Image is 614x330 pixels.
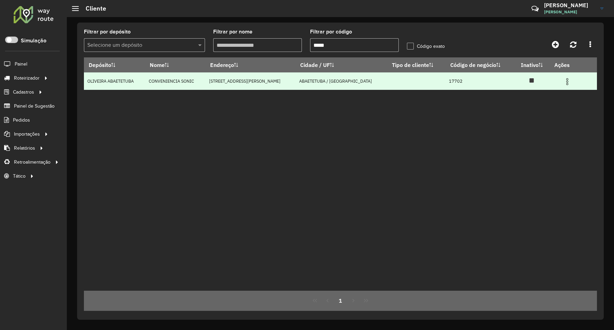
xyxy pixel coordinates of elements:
[84,58,145,72] th: Depósito
[15,60,27,68] span: Painel
[407,43,445,50] label: Código exato
[445,72,514,90] td: 17702
[544,9,595,15] span: [PERSON_NAME]
[79,5,106,12] h2: Cliente
[84,28,131,36] label: Filtrar por depósito
[528,1,542,16] a: Contato Rápido
[206,72,296,90] td: [STREET_ADDRESS][PERSON_NAME]
[84,72,145,90] td: OLIVEIRA ABAETETUBA
[145,72,206,90] td: CONVENIENCIA SONIC
[310,28,352,36] label: Filtrar por código
[213,28,252,36] label: Filtrar por nome
[14,130,40,138] span: Importações
[550,58,590,72] th: Ações
[14,159,50,166] span: Retroalimentação
[21,37,46,45] label: Simulação
[14,145,35,152] span: Relatórios
[387,58,445,72] th: Tipo de cliente
[13,88,34,96] span: Cadastros
[445,58,514,72] th: Código de negócio
[296,72,388,90] td: ABAETETUBA / [GEOGRAPHIC_DATA]
[296,58,388,72] th: Cidade / UF
[544,2,595,9] h3: [PERSON_NAME]
[145,58,206,72] th: Nome
[14,102,55,110] span: Painel de Sugestão
[206,58,296,72] th: Endereço
[14,74,40,82] span: Roteirizador
[334,294,347,307] button: 1
[514,58,550,72] th: Inativo
[13,173,26,180] span: Tático
[13,116,30,124] span: Pedidos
